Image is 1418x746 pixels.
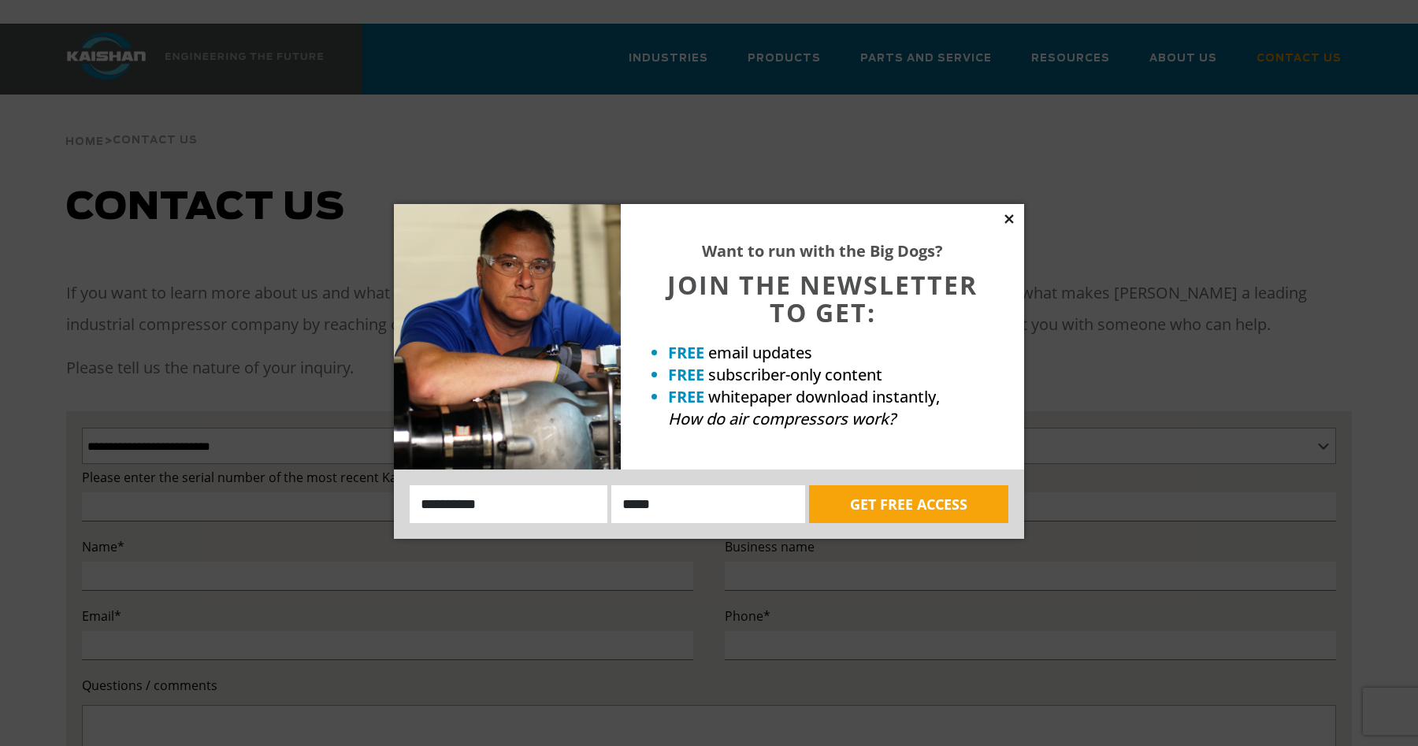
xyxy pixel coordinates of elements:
strong: FREE [668,364,704,385]
strong: Want to run with the Big Dogs? [702,240,943,262]
em: How do air compressors work? [668,408,896,429]
strong: FREE [668,342,704,363]
button: GET FREE ACCESS [809,485,1008,523]
span: subscriber-only content [708,364,882,385]
span: JOIN THE NEWSLETTER TO GET: [667,268,978,329]
strong: FREE [668,386,704,407]
input: Email [611,485,805,523]
span: email updates [708,342,812,363]
button: Close [1002,212,1016,226]
span: whitepaper download instantly, [708,386,940,407]
input: Name: [410,485,607,523]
